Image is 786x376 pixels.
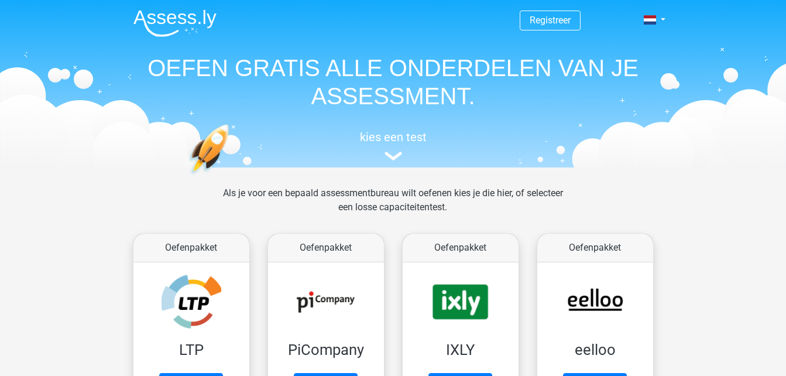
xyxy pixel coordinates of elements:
[124,130,663,144] h5: kies een test
[124,54,663,110] h1: OEFEN GRATIS ALLE ONDERDELEN VAN JE ASSESSMENT.
[133,9,217,37] img: Assessly
[385,152,402,160] img: assessment
[530,15,571,26] a: Registreer
[188,124,274,230] img: oefenen
[214,186,572,228] div: Als je voor een bepaald assessmentbureau wilt oefenen kies je die hier, of selecteer een losse ca...
[124,130,663,161] a: kies een test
